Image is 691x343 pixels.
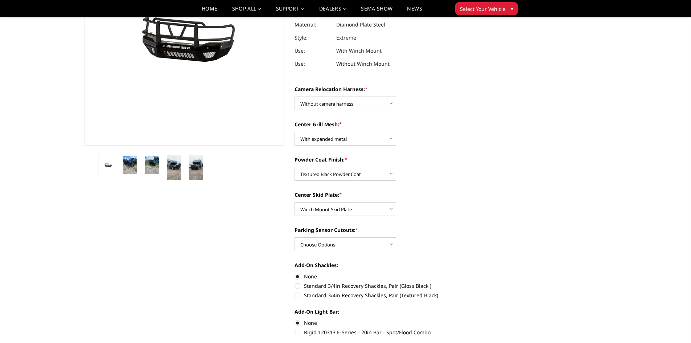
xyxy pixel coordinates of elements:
[167,155,181,180] img: 2019-2025 Ram 2500-3500 - T2 Series - Extreme Front Bumper (receiver or winch)
[145,156,159,175] img: 2019-2025 Ram 2500-3500 - T2 Series - Extreme Front Bumper (receiver or winch)
[295,226,495,234] label: Parking Sensor Cutouts:
[189,155,203,180] img: 2019-2025 Ram 2500-3500 - T2 Series - Extreme Front Bumper (receiver or winch)
[123,156,137,175] img: 2019-2025 Ram 2500-3500 - T2 Series - Extreme Front Bumper (receiver or winch)
[655,308,691,343] iframe: Chat Widget
[295,44,331,57] dt: Use:
[336,57,390,70] dd: Without Winch Mount
[295,18,331,31] dt: Material:
[276,6,305,17] a: Support
[455,2,518,15] button: Select Your Vehicle
[295,121,495,128] label: Center Grill Mesh:
[319,6,347,17] a: Dealers
[295,85,495,93] label: Camera Relocation Harness:
[295,273,495,280] label: None
[336,18,385,31] dd: Diamond Plate Steel
[295,308,495,315] label: Add-On Light Bar:
[336,31,356,44] dd: Extreme
[202,6,217,17] a: Home
[295,156,495,163] label: Powder Coat Finish:
[295,328,495,336] label: Rigid 120313 E-Series - 20in Bar - Spot/Flood Combo
[407,6,422,17] a: News
[511,5,513,12] span: ▾
[295,319,495,327] label: None
[295,261,495,269] label: Add-On Shackles:
[232,6,262,17] a: shop all
[101,162,115,168] img: 2019-2025 Ram 2500-3500 - T2 Series - Extreme Front Bumper (receiver or winch)
[361,6,392,17] a: SEMA Show
[336,44,382,57] dd: With Winch Mount
[460,5,506,13] span: Select Your Vehicle
[295,31,331,44] dt: Style:
[295,57,331,70] dt: Use:
[295,291,495,299] label: Standard 3/4in Recovery Shackles, Pair (Textured Black)
[295,191,495,199] label: Center Skid Plate:
[295,282,495,290] label: Standard 3/4in Recovery Shackles, Pair (Gloss Black )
